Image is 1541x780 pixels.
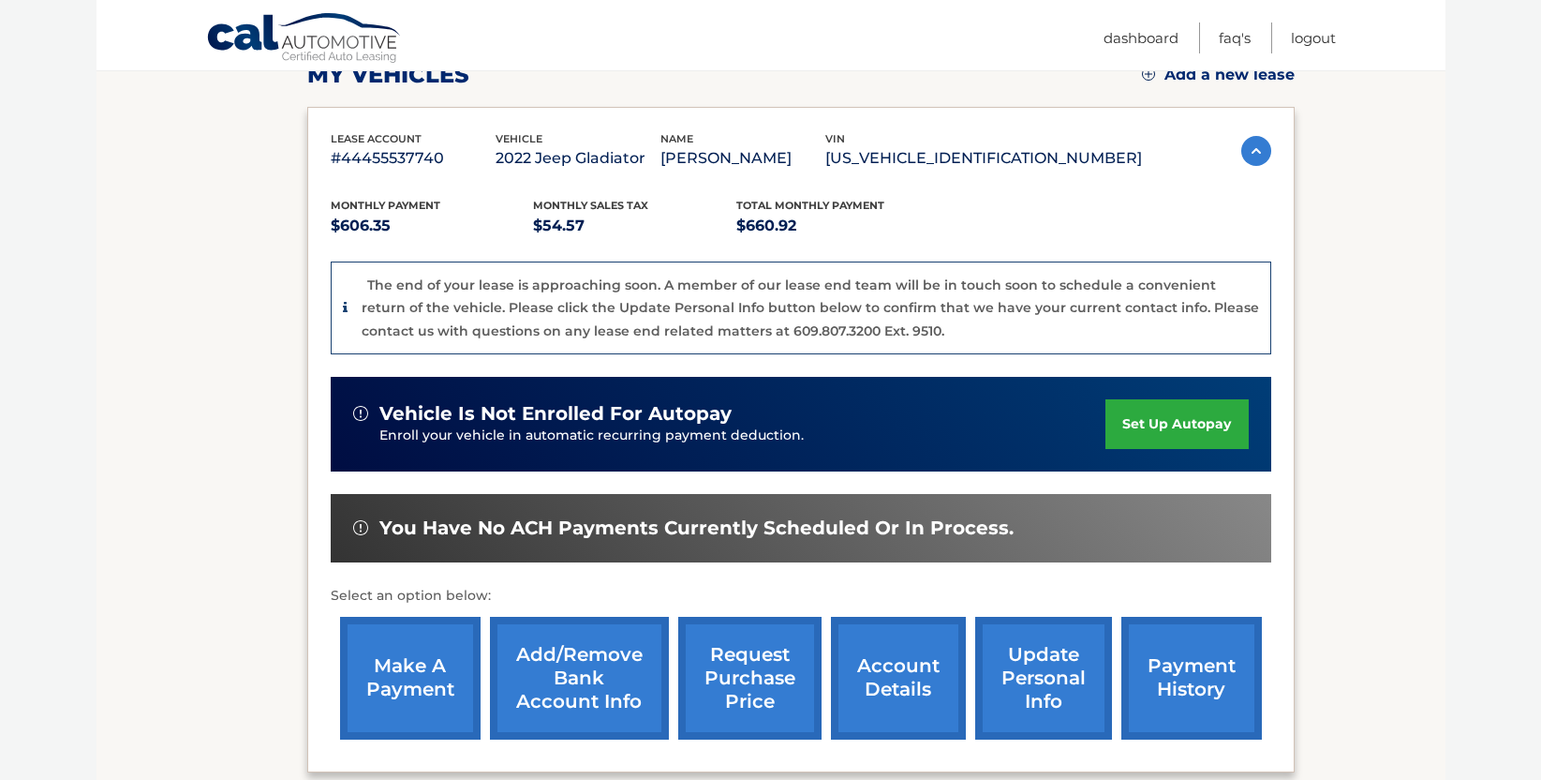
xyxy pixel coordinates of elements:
[331,585,1271,607] p: Select an option below:
[1121,617,1262,740] a: payment history
[340,617,481,740] a: make a payment
[331,199,440,212] span: Monthly Payment
[736,213,940,239] p: $660.92
[1291,22,1336,53] a: Logout
[496,145,660,172] p: 2022 Jeep Gladiator
[1104,22,1178,53] a: Dashboard
[353,520,368,535] img: alert-white.svg
[533,213,736,239] p: $54.57
[331,213,534,239] p: $606.35
[660,145,825,172] p: [PERSON_NAME]
[379,426,1106,446] p: Enroll your vehicle in automatic recurring payment deduction.
[1142,67,1155,81] img: add.svg
[496,132,542,145] span: vehicle
[206,12,403,67] a: Cal Automotive
[1105,399,1248,449] a: set up autopay
[736,199,884,212] span: Total Monthly Payment
[1142,66,1295,84] a: Add a new lease
[331,132,422,145] span: lease account
[975,617,1112,740] a: update personal info
[1241,136,1271,166] img: accordion-active.svg
[1219,22,1251,53] a: FAQ's
[307,61,469,89] h2: my vehicles
[825,145,1142,172] p: [US_VEHICLE_IDENTIFICATION_NUMBER]
[379,517,1014,540] span: You have no ACH payments currently scheduled or in process.
[660,132,693,145] span: name
[362,277,1259,339] p: The end of your lease is approaching soon. A member of our lease end team will be in touch soon t...
[353,406,368,421] img: alert-white.svg
[331,145,496,172] p: #44455537740
[678,617,822,740] a: request purchase price
[490,617,669,740] a: Add/Remove bank account info
[825,132,845,145] span: vin
[831,617,966,740] a: account details
[379,402,732,426] span: vehicle is not enrolled for autopay
[533,199,648,212] span: Monthly sales Tax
